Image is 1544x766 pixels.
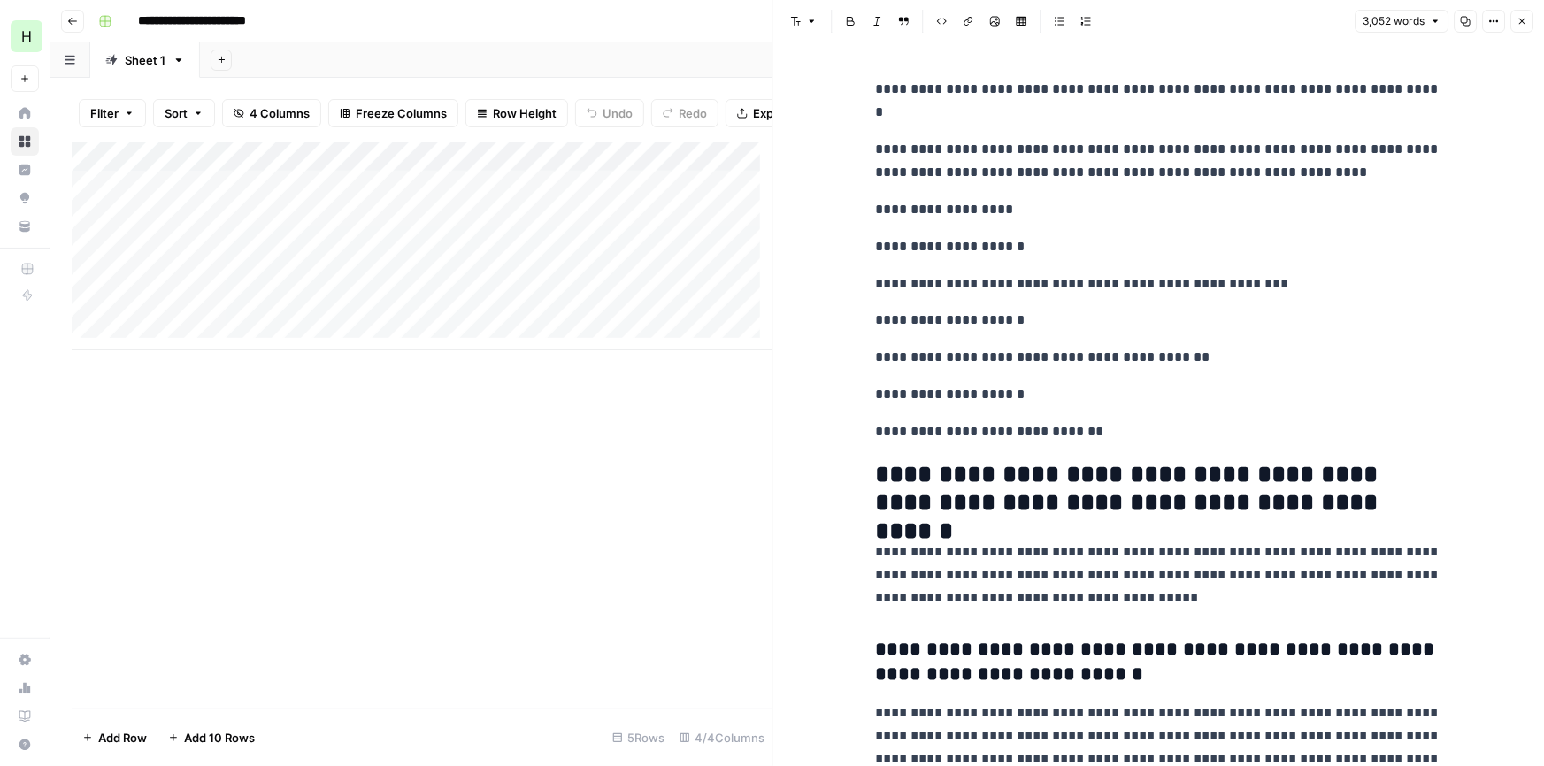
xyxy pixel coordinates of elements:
span: Freeze Columns [356,104,447,122]
a: Home [11,99,39,127]
button: 3,052 words [1355,10,1448,33]
a: Sheet 1 [90,42,200,78]
a: Settings [11,646,39,674]
a: Insights [11,156,39,184]
span: H [21,26,32,47]
span: Sort [165,104,188,122]
button: Add 10 Rows [157,724,265,752]
span: Row Height [493,104,557,122]
a: Learning Hub [11,702,39,731]
span: Add Row [98,729,147,747]
div: 4/4 Columns [672,724,772,752]
div: Sheet 1 [125,51,165,69]
a: Your Data [11,212,39,241]
span: 3,052 words [1363,13,1425,29]
span: Redo [679,104,707,122]
div: 5 Rows [605,724,672,752]
span: Filter [90,104,119,122]
button: Sort [153,99,215,127]
button: Filter [79,99,146,127]
span: Add 10 Rows [184,729,255,747]
button: Add Row [72,724,157,752]
button: Freeze Columns [328,99,458,127]
button: Redo [651,99,718,127]
button: Export CSV [726,99,827,127]
span: 4 Columns [250,104,310,122]
button: Workspace: Hasbrook [11,14,39,58]
a: Usage [11,674,39,702]
button: 4 Columns [222,99,321,127]
a: Opportunities [11,184,39,212]
button: Help + Support [11,731,39,759]
button: Undo [575,99,644,127]
button: Row Height [465,99,568,127]
a: Browse [11,127,39,156]
span: Undo [603,104,633,122]
span: Export CSV [753,104,816,122]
